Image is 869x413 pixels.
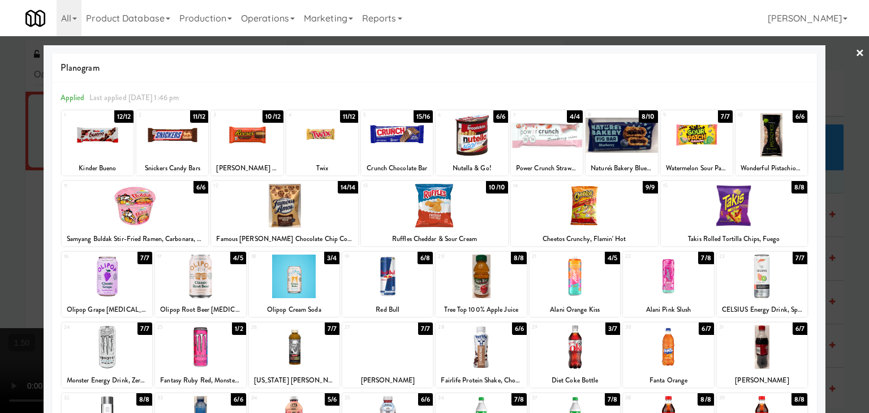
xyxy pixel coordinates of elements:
div: Watermelon Sour Patch Kids [662,161,731,175]
div: Cheetos Crunchy, Flamin' Hot [511,232,658,246]
div: 2 [139,110,173,120]
div: 5 [363,110,397,120]
div: 167/7Olipop Grape [MEDICAL_DATA] Soda [62,252,152,317]
div: 149/9Cheetos Crunchy, Flamin' Hot [511,181,658,246]
div: 211/12Snickers Candy Bars [136,110,208,175]
div: 15/16 [414,110,433,123]
div: 6/6 [793,110,807,123]
div: 23 [719,252,762,261]
span: Last applied [DATE] 1:46 pm [89,92,179,103]
div: Crunch Chocolate Bar [361,161,433,175]
div: Crunch Chocolate Bar [363,161,431,175]
div: 38 [625,393,668,403]
div: 8/8 [136,393,152,406]
div: 1 [64,110,98,120]
div: 6/6 [418,393,433,406]
div: 11/12 [340,110,359,123]
div: Nature's Bakery Blueberry Fig Bar [586,161,657,175]
div: 6/6 [493,110,508,123]
div: 13 [363,181,434,191]
div: 88/10Nature's Bakery Blueberry Fig Bar [586,110,657,175]
div: 8 [588,110,622,120]
div: 10/10 [486,181,508,193]
div: 3/4 [324,252,339,264]
div: 20 [438,252,481,261]
div: 6/8 [418,252,433,264]
div: 5/6 [325,393,339,406]
div: 14 [513,181,584,191]
div: Alani Pink Slush [623,303,713,317]
div: 19 [345,252,388,261]
div: 7/7 [418,322,433,335]
div: 7/7 [137,322,152,335]
div: 8/8 [791,181,807,193]
div: Twix [288,161,356,175]
div: 9 [663,110,697,120]
div: 306/7Fanta Orange [623,322,713,388]
div: 6/6 [193,181,208,193]
div: Famous [PERSON_NAME] Chocolate Chip Cookies [213,232,356,246]
div: 18 [251,252,294,261]
div: 196/8Red Bull [342,252,433,317]
div: Olipop Cream Soda [251,303,338,317]
div: [PERSON_NAME] Peanut Butter Cups [211,161,283,175]
div: 24 [64,322,107,332]
div: 66/6Nutella & Go! [436,110,507,175]
div: Fantasy Ruby Red, Monster Ultra [155,373,246,388]
div: Nutella & Go! [437,161,506,175]
div: CELSIUS Energy Drink, Sparkling Kiwi Guava [717,303,807,317]
div: Snickers Candy Bars [138,161,207,175]
div: 227/8Alani Pink Slush [623,252,713,317]
div: 27 [345,322,388,332]
div: 39 [719,393,762,403]
div: 7/8 [605,393,620,406]
div: 11 [64,181,135,191]
div: 411/12Twix [286,110,358,175]
div: Cheetos Crunchy, Flamin' Hot [513,232,656,246]
span: Applied [61,92,85,103]
div: 286/6Fairlife Protein Shake, Chocolate [436,322,526,388]
div: Nature's Bakery Blueberry Fig Bar [587,161,656,175]
div: Monster Energy Drink, Zero Ultra [62,373,152,388]
div: Olipop Grape [MEDICAL_DATA] Soda [62,303,152,317]
div: Wonderful Pistachios, Roasted and Salted [735,161,807,175]
div: 10 [738,110,772,120]
div: 36 [438,393,481,403]
div: 26 [251,322,294,332]
div: Alani Orange Kiss [530,303,620,317]
div: 16 [64,252,107,261]
div: Olipop Root Beer [MEDICAL_DATA] Soda [157,303,244,317]
div: Diet Coke Bottle [530,373,620,388]
div: [PERSON_NAME] Peanut Butter Cups [213,161,281,175]
div: Red Bull [344,303,431,317]
div: Famous [PERSON_NAME] Chocolate Chip Cookies [211,232,358,246]
div: 183/4Olipop Cream Soda [249,252,339,317]
div: Fantasy Ruby Red, Monster Ultra [157,373,244,388]
div: 247/7Monster Energy Drink, Zero Ultra [62,322,152,388]
div: [PERSON_NAME] [342,373,433,388]
div: 6 [438,110,472,120]
div: 14/14 [338,181,359,193]
div: [US_STATE] [PERSON_NAME] [249,373,339,388]
div: 12/12 [114,110,134,123]
div: Olipop Cream Soda [249,303,339,317]
div: 30 [625,322,668,332]
div: Alani Pink Slush [625,303,712,317]
div: Wonderful Pistachios, Roasted and Salted [737,161,806,175]
div: 97/7Watermelon Sour Patch Kids [661,110,733,175]
div: 4/5 [230,252,246,264]
div: 251/2Fantasy Ruby Red, Monster Ultra [155,322,246,388]
div: Samyang Buldak Stir-Fried Ramen, Carbonara, Spicy Chicken [63,232,207,246]
div: 12 [213,181,285,191]
div: 106/6Wonderful Pistachios, Roasted and Salted [735,110,807,175]
div: 116/6Samyang Buldak Stir-Fried Ramen, Carbonara, Spicy Chicken [62,181,209,246]
div: 6/7 [699,322,713,335]
div: Nutella & Go! [436,161,507,175]
div: 6/6 [231,393,246,406]
div: 8/10 [639,110,657,123]
div: 7/7 [718,110,733,123]
div: 28 [438,322,481,332]
div: Tree Top 100% Apple Juice [437,303,524,317]
div: 8/8 [791,393,807,406]
div: Diet Coke Bottle [531,373,618,388]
